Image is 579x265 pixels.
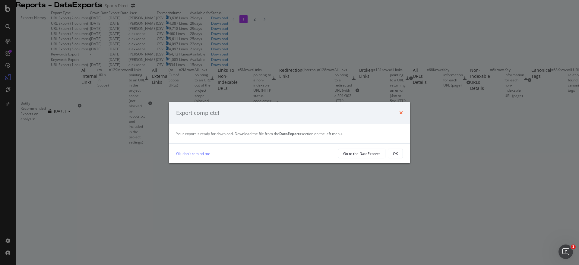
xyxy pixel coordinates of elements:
[279,131,301,136] strong: DataExports
[343,151,380,156] div: Go to the DataExports
[176,131,403,136] div: Your export is ready for download. Download the file from the
[169,102,410,163] div: modal
[388,149,403,158] button: OK
[399,109,403,117] div: times
[279,131,343,136] span: section on the left menu.
[393,151,398,156] div: OK
[558,244,573,259] iframe: Intercom live chat
[176,150,210,157] a: Ok, don't remind me
[338,149,385,158] button: Go to the DataExports
[571,244,576,249] span: 1
[176,109,219,117] div: Export complete!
